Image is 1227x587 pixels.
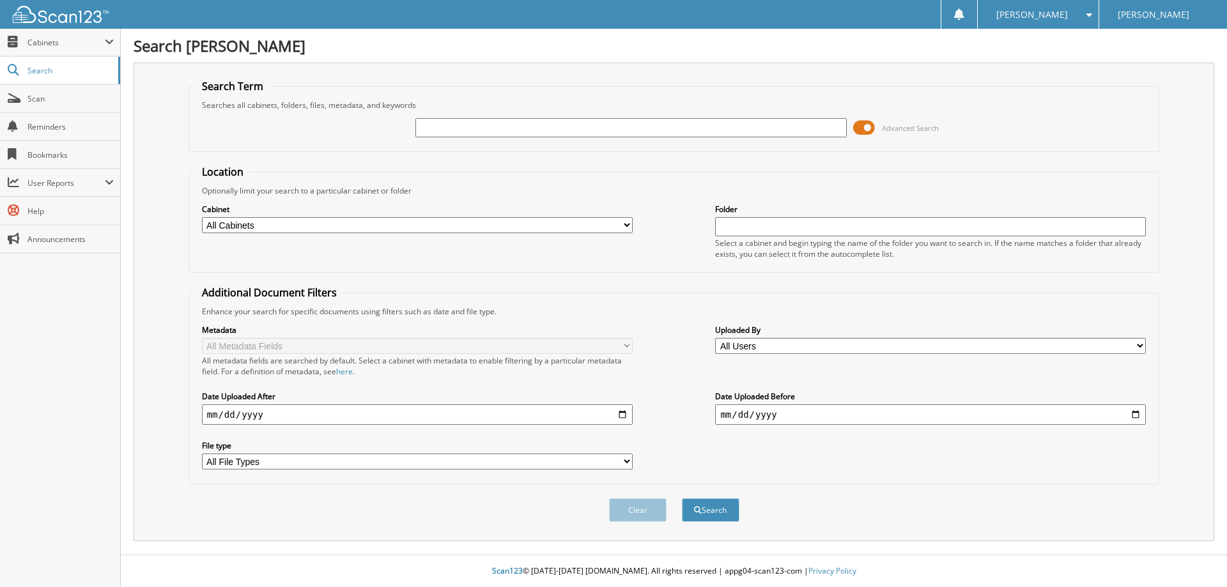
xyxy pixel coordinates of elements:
button: Clear [609,498,667,522]
legend: Additional Document Filters [196,286,343,300]
label: Date Uploaded After [202,391,633,402]
span: [PERSON_NAME] [1118,11,1189,19]
span: Reminders [27,121,114,132]
div: © [DATE]-[DATE] [DOMAIN_NAME]. All rights reserved | appg04-scan123-com | [121,556,1227,587]
span: Bookmarks [27,149,114,160]
span: Scan123 [492,565,523,576]
label: Date Uploaded Before [715,391,1146,402]
label: Uploaded By [715,324,1146,335]
span: Cabinets [27,37,105,48]
label: Folder [715,204,1146,215]
label: Cabinet [202,204,633,215]
div: Enhance your search for specific documents using filters such as date and file type. [196,306,1153,317]
div: Searches all cabinets, folders, files, metadata, and keywords [196,100,1153,111]
h1: Search [PERSON_NAME] [134,35,1214,56]
label: File type [202,440,633,451]
span: Help [27,206,114,217]
legend: Location [196,165,250,179]
div: Optionally limit your search to a particular cabinet or folder [196,185,1153,196]
a: Privacy Policy [808,565,856,576]
legend: Search Term [196,79,270,93]
label: Metadata [202,324,633,335]
span: Announcements [27,234,114,245]
img: scan123-logo-white.svg [13,6,109,23]
span: Advanced Search [882,123,939,133]
input: end [715,404,1146,425]
span: Search [27,65,112,76]
input: start [202,404,633,425]
span: [PERSON_NAME] [996,11,1068,19]
iframe: Chat Widget [1163,526,1227,587]
div: Select a cabinet and begin typing the name of the folder you want to search in. If the name match... [715,238,1146,259]
a: here [336,366,353,377]
div: All metadata fields are searched by default. Select a cabinet with metadata to enable filtering b... [202,355,633,377]
span: Scan [27,93,114,104]
button: Search [682,498,739,522]
span: User Reports [27,178,105,188]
